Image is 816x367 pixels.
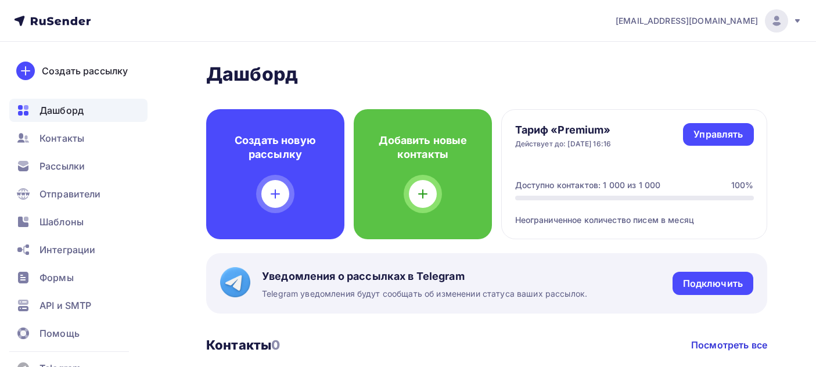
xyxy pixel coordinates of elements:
span: Интеграции [39,243,95,257]
span: Формы [39,271,74,285]
h4: Тариф «Premium» [515,123,612,137]
a: Формы [9,266,148,289]
div: Подключить [683,277,743,290]
a: Посмотреть все [691,338,767,352]
span: Рассылки [39,159,85,173]
span: Уведомления о рассылках в Telegram [262,269,587,283]
a: Отправители [9,182,148,206]
span: API и SMTP [39,298,91,312]
span: 0 [271,337,280,352]
div: Доступно контактов: 1 000 из 1 000 [515,179,661,191]
span: [EMAIL_ADDRESS][DOMAIN_NAME] [616,15,758,27]
h4: Создать новую рассылку [225,134,326,161]
h3: Контакты [206,337,280,353]
div: 100% [731,179,754,191]
span: Помощь [39,326,80,340]
div: Неограниченное количество писем в месяц [515,200,754,226]
a: Шаблоны [9,210,148,233]
div: Управлять [693,128,743,141]
span: Контакты [39,131,84,145]
span: Отправители [39,187,101,201]
span: Дашборд [39,103,84,117]
div: Действует до: [DATE] 16:16 [515,139,612,149]
a: Контакты [9,127,148,150]
span: Шаблоны [39,215,84,229]
h2: Дашборд [206,63,767,86]
a: Рассылки [9,154,148,178]
div: Создать рассылку [42,64,128,78]
a: Дашборд [9,99,148,122]
span: Telegram уведомления будут сообщать об изменении статуса ваших рассылок. [262,288,587,300]
h4: Добавить новые контакты [372,134,473,161]
a: [EMAIL_ADDRESS][DOMAIN_NAME] [616,9,802,33]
